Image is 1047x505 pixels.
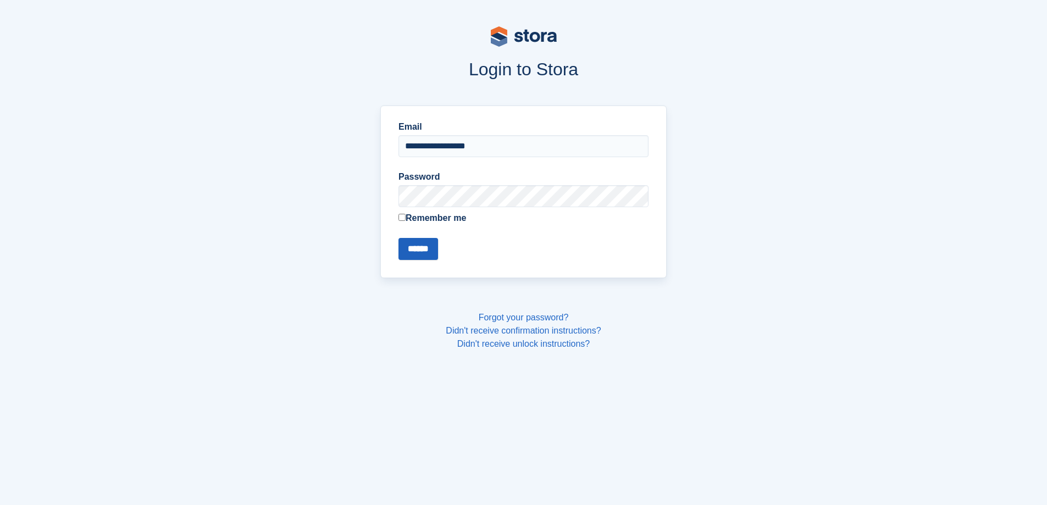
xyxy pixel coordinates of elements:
[479,313,569,322] a: Forgot your password?
[398,214,406,221] input: Remember me
[398,120,649,134] label: Email
[446,326,601,335] a: Didn't receive confirmation instructions?
[457,339,590,348] a: Didn't receive unlock instructions?
[171,59,877,79] h1: Login to Stora
[398,170,649,184] label: Password
[398,212,649,225] label: Remember me
[491,26,557,47] img: stora-logo-53a41332b3708ae10de48c4981b4e9114cc0af31d8433b30ea865607fb682f29.svg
